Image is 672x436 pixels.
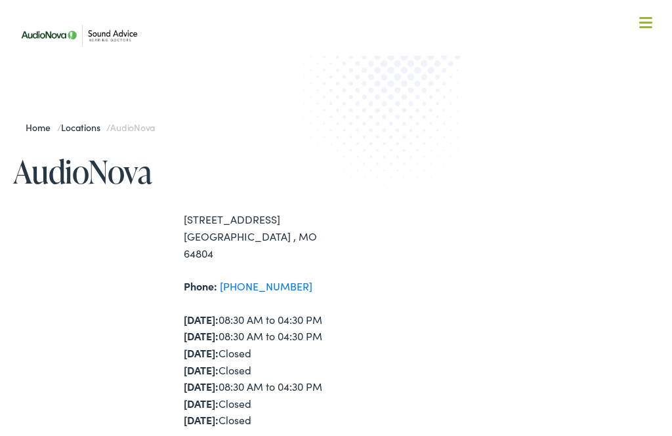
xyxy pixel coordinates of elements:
div: 08:30 AM to 04:30 PM 08:30 AM to 04:30 PM Closed Closed 08:30 AM to 04:30 PM Closed Closed [184,311,336,429]
span: / / [26,121,155,134]
strong: [DATE]: [184,412,219,427]
a: [PHONE_NUMBER] [220,279,312,293]
a: What We Offer [23,52,658,93]
h1: AudioNova [13,154,336,189]
a: Locations [61,121,106,134]
strong: [DATE]: [184,312,219,327]
strong: [DATE]: [184,328,219,343]
div: [STREET_ADDRESS] [GEOGRAPHIC_DATA] , MO 64804 [184,211,336,262]
a: Home [26,121,56,134]
span: AudioNova [110,121,155,134]
strong: [DATE]: [184,379,219,393]
strong: [DATE]: [184,346,219,360]
strong: Phone: [184,279,217,293]
strong: [DATE]: [184,396,219,410]
strong: [DATE]: [184,363,219,377]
